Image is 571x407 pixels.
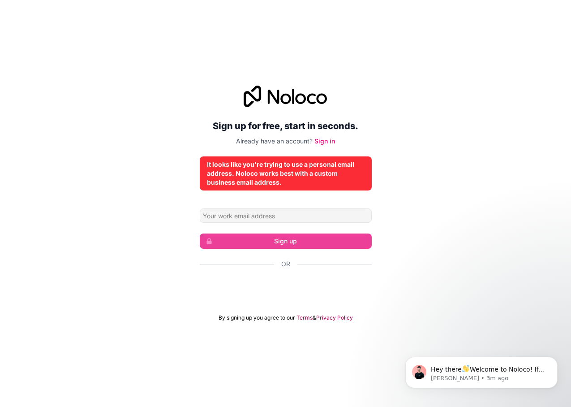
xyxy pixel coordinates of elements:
input: Email address [200,208,372,223]
span: Already have an account? [236,137,313,145]
h2: Sign up for free, start in seconds. [200,118,372,134]
div: It looks like you're trying to use a personal email address. Noloco works best with a custom busi... [207,160,365,187]
span: Or [281,260,290,268]
a: Sign in [314,137,335,145]
span: & [313,314,316,321]
button: Sign up [200,234,372,249]
iframe: Intercom notifications message [392,340,571,403]
a: Terms [296,314,313,321]
span: By signing up you agree to our [219,314,295,321]
iframe: Sign in with Google Button [195,278,376,298]
a: Privacy Policy [316,314,353,321]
